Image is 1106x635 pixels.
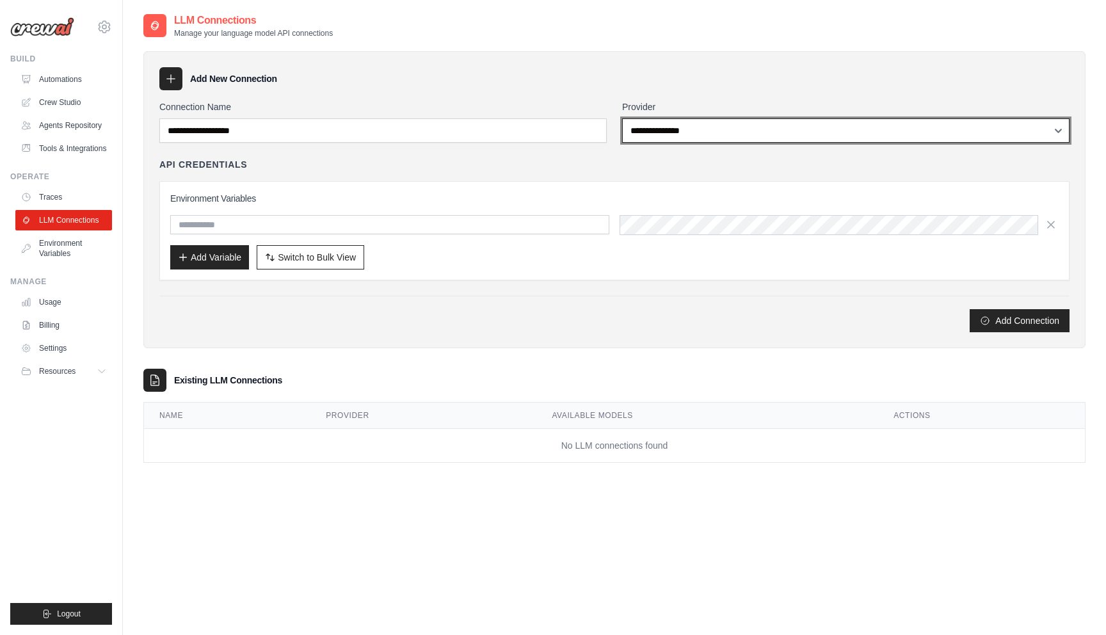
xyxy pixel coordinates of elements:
a: Usage [15,292,112,312]
span: Logout [57,609,81,619]
div: Manage [10,277,112,287]
a: LLM Connections [15,210,112,230]
img: Logo [10,17,74,36]
a: Automations [15,69,112,90]
a: Agents Repository [15,115,112,136]
button: Switch to Bulk View [257,245,364,269]
h3: Add New Connection [190,72,277,85]
span: Resources [39,366,76,376]
th: Name [144,403,310,429]
a: Tools & Integrations [15,138,112,159]
p: Manage your language model API connections [174,28,333,38]
span: Switch to Bulk View [278,251,356,264]
label: Provider [622,100,1070,113]
td: No LLM connections found [144,428,1085,462]
th: Provider [310,403,536,429]
label: Connection Name [159,100,607,113]
h2: LLM Connections [174,13,333,28]
a: Traces [15,187,112,207]
h3: Environment Variables [170,192,1059,205]
a: Settings [15,338,112,358]
h4: API Credentials [159,158,247,171]
a: Crew Studio [15,92,112,113]
a: Billing [15,315,112,335]
th: Available Models [536,403,878,429]
button: Add Connection [970,309,1070,332]
div: Operate [10,172,112,182]
button: Logout [10,603,112,625]
button: Resources [15,361,112,382]
th: Actions [878,403,1085,429]
h3: Existing LLM Connections [174,374,282,387]
button: Add Variable [170,245,249,269]
a: Environment Variables [15,233,112,264]
div: Build [10,54,112,64]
